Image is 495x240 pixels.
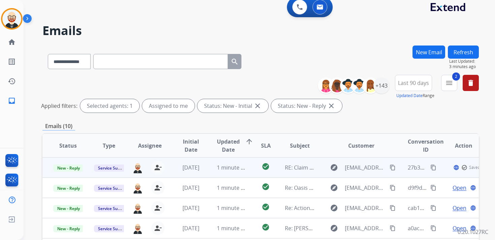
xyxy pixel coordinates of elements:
span: RE: Claim Update Request [285,164,351,171]
span: 3 minutes ago [449,64,479,69]
mat-icon: person_remove [154,163,162,172]
span: Range [396,93,434,98]
mat-icon: content_copy [430,164,436,171]
div: Selected agents: 1 [80,99,139,113]
mat-icon: person_remove [154,204,162,212]
mat-icon: check_circle_outline [461,164,467,171]
mat-icon: language [453,164,459,171]
span: Re: [PERSON_NAME] has been shipped to you for servicing [285,224,432,232]
span: Type [103,142,115,150]
span: Initial Date [176,138,205,154]
button: Updated Date [396,93,423,98]
img: agent-avatar [132,182,143,193]
mat-icon: home [8,38,16,46]
img: avatar [2,9,21,28]
span: Open [453,224,466,232]
mat-icon: language [470,225,476,231]
span: Subject [290,142,310,150]
span: Re: Oasis has been shipped to you for servicing [285,184,404,191]
span: [EMAIL_ADDRESS][DOMAIN_NAME] [345,184,386,192]
mat-icon: history [8,77,16,85]
span: Service Support [94,185,132,192]
span: 1 minute ago [217,224,250,232]
mat-icon: explore [330,204,338,212]
mat-icon: check_circle [262,183,270,191]
mat-icon: content_copy [390,205,396,211]
mat-icon: person_remove [154,184,162,192]
img: agent-avatar [132,222,143,234]
mat-icon: arrow_upward [245,138,253,146]
span: Last 90 days [398,82,429,84]
span: Open [453,184,466,192]
span: [EMAIL_ADDRESS][DOMAIN_NAME] [345,204,386,212]
span: 1 minute ago [217,164,250,171]
mat-icon: explore [330,184,338,192]
span: [DATE] [183,204,199,212]
mat-icon: delete [467,79,475,87]
h2: Emails [42,24,479,37]
mat-icon: check_circle [262,223,270,231]
span: Status [59,142,77,150]
mat-icon: content_copy [390,225,396,231]
div: Status: New - Reply [271,99,342,113]
mat-icon: content_copy [430,205,436,211]
span: Assignee [138,142,162,150]
span: Updated Date [217,138,240,154]
span: 2 [452,72,460,81]
mat-icon: close [254,102,262,110]
span: [DATE] [183,184,199,191]
span: Saved [469,165,480,170]
mat-icon: language [470,205,476,211]
mat-icon: content_copy [390,164,396,171]
span: SLA [261,142,271,150]
p: Applied filters: [41,102,77,110]
span: Conversation ID [408,138,444,154]
mat-icon: explore [330,163,338,172]
span: 1 minute ago [217,204,250,212]
mat-icon: content_copy [430,225,436,231]
div: +143 [373,78,390,94]
mat-icon: language [470,185,476,191]
button: Refresh [448,46,479,59]
mat-icon: content_copy [430,185,436,191]
span: 1 minute ago [217,184,250,191]
span: Service Support [94,164,132,172]
mat-icon: content_copy [390,185,396,191]
p: Emails (10) [42,122,75,130]
mat-icon: explore [330,224,338,232]
mat-icon: check_circle [262,162,270,171]
mat-icon: person_remove [154,224,162,232]
img: agent-avatar [132,162,143,173]
span: Customer [348,142,374,150]
span: [EMAIL_ADDRESS][DOMAIN_NAME] [345,163,386,172]
span: New - Reply [53,164,84,172]
span: Open [453,204,466,212]
span: Service Support [94,225,132,232]
span: New - Reply [53,225,84,232]
mat-icon: inbox [8,97,16,105]
div: Status: New - Initial [197,99,268,113]
div: Assigned to me [142,99,195,113]
button: Last 90 days [395,75,432,91]
button: 2 [441,75,457,91]
span: [DATE] [183,224,199,232]
span: [DATE] [183,164,199,171]
mat-icon: check_circle [262,203,270,211]
span: Last Updated: [449,59,479,64]
img: agent-avatar [132,202,143,214]
mat-icon: close [327,102,335,110]
mat-icon: menu [445,79,453,87]
button: New Email [412,46,445,59]
mat-icon: search [231,58,239,66]
span: New - Reply [53,205,84,212]
span: Service Support [94,205,132,212]
mat-icon: list_alt [8,58,16,66]
span: New - Reply [53,185,84,192]
th: Action [438,134,479,157]
p: 0.20.1027RC [458,228,488,236]
span: [EMAIL_ADDRESS][DOMAIN_NAME] [345,224,386,232]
